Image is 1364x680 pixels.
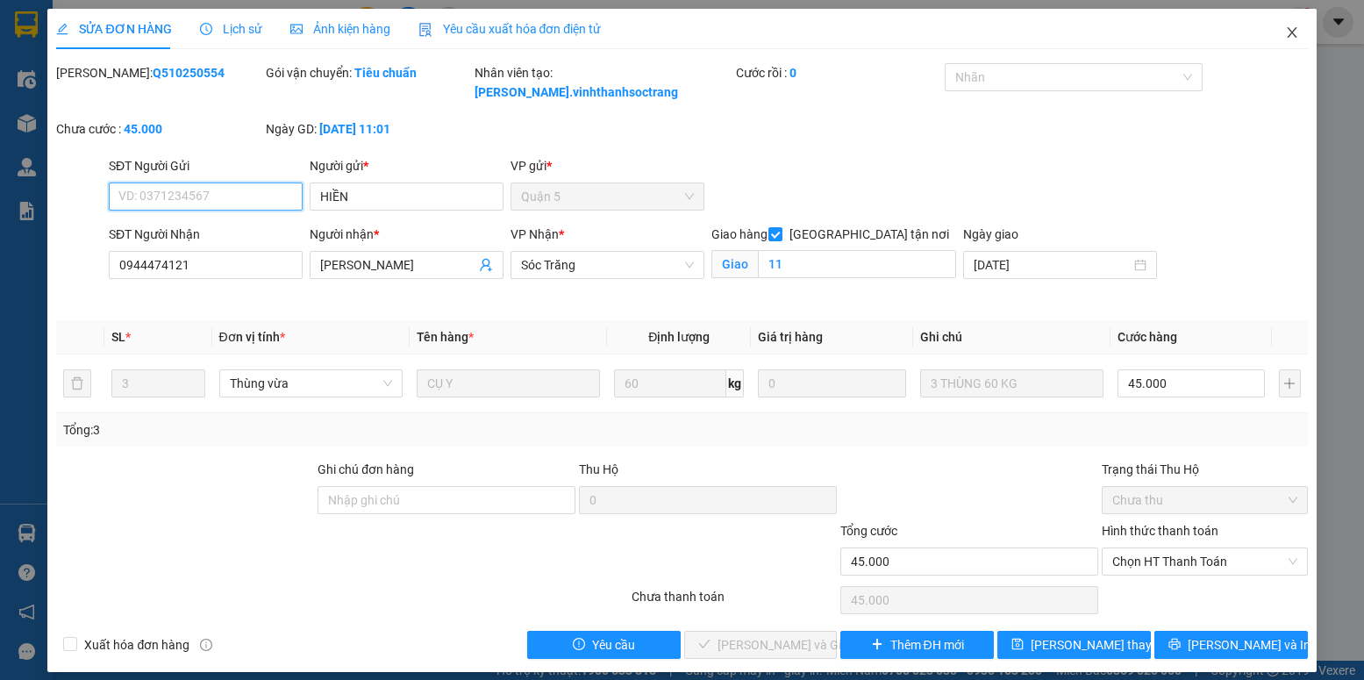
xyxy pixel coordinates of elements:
div: Ngày GD: [266,119,471,139]
span: [PERSON_NAME] thay đổi [1031,635,1171,655]
input: Giao tận nơi [758,250,955,278]
span: Thùng vừa [230,370,392,397]
label: Ngày giao [963,227,1018,241]
span: Thêm ĐH mới [890,635,964,655]
span: plus [871,638,883,652]
div: Nhân viên tạo: [475,63,732,102]
span: Yêu cầu [592,635,635,655]
span: Tổng cước [840,524,897,538]
span: close [1285,25,1299,39]
span: SỬA ĐƠN HÀNG [56,22,171,36]
span: Giao hàng [711,227,768,241]
span: kg [726,369,744,397]
span: Ảnh kiện hàng [290,22,390,36]
button: delete [63,369,91,397]
button: plusThêm ĐH mới [840,631,994,659]
div: SĐT Người Gửi [109,156,303,175]
img: icon [418,23,432,37]
button: save[PERSON_NAME] thay đổi [997,631,1151,659]
span: VP Nhận [511,227,559,241]
div: Trạng thái Thu Hộ [1102,460,1307,479]
div: Tổng: 3 [63,420,527,440]
div: Người gửi [310,156,503,175]
b: Q510250554 [153,66,225,80]
span: user-add [479,258,493,272]
span: Tên hàng [417,330,474,344]
span: picture [290,23,303,35]
span: Sóc Trăng [521,252,694,278]
span: Chưa thu [1112,487,1296,513]
span: [GEOGRAPHIC_DATA] tận nơi [782,225,956,244]
div: Chưa thanh toán [630,587,839,618]
span: printer [1168,638,1181,652]
span: Định lượng [648,330,710,344]
button: exclamation-circleYêu cầu [527,631,681,659]
div: Cước rồi : [736,63,941,82]
span: Xuất hóa đơn hàng [77,635,196,655]
span: clock-circle [200,23,212,35]
b: 45.000 [124,122,162,136]
b: 0 [789,66,796,80]
b: [DATE] 11:01 [319,122,390,136]
span: Đơn vị tính [219,330,285,344]
div: Người nhận [310,225,503,244]
span: Yêu cầu xuất hóa đơn điện tử [418,22,602,36]
input: 0 [758,369,905,397]
span: Giá trị hàng [758,330,823,344]
th: Ghi chú [913,320,1110,354]
span: Cước hàng [1118,330,1177,344]
span: Quận 5 [521,183,694,210]
span: Lịch sử [200,22,262,36]
input: Ghi chú đơn hàng [318,486,575,514]
span: save [1011,638,1024,652]
button: printer[PERSON_NAME] và In [1154,631,1308,659]
input: VD: Bàn, Ghế [417,369,600,397]
input: Ngày giao [974,255,1131,275]
span: exclamation-circle [573,638,585,652]
div: [PERSON_NAME]: [56,63,261,82]
div: VP gửi [511,156,704,175]
span: Thu Hộ [579,462,618,476]
span: [PERSON_NAME] và In [1188,635,1310,655]
b: [PERSON_NAME].vinhthanhsoctrang [475,85,678,99]
span: Giao [711,250,758,278]
button: Close [1268,9,1317,58]
div: Gói vận chuyển: [266,63,471,82]
span: Chọn HT Thanh Toán [1112,548,1296,575]
span: edit [56,23,68,35]
div: SĐT Người Nhận [109,225,303,244]
b: Tiêu chuẩn [354,66,417,80]
button: check[PERSON_NAME] và Giao hàng [684,631,838,659]
input: Ghi Chú [920,369,1103,397]
button: plus [1279,369,1300,397]
div: Chưa cước : [56,119,261,139]
span: SL [111,330,125,344]
span: info-circle [200,639,212,651]
label: Hình thức thanh toán [1102,524,1218,538]
label: Ghi chú đơn hàng [318,462,414,476]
